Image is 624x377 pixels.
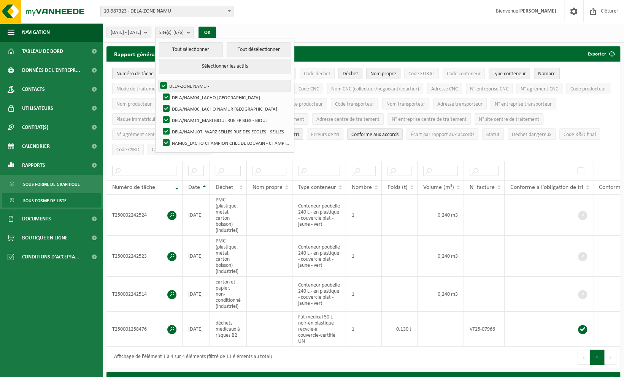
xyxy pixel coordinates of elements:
span: Conditions d'accepta... [22,247,79,266]
button: N° entreprise transporteurN° entreprise transporteur: Activate to sort [491,98,556,109]
button: Mode de traitementMode de traitement: Activate to sort [112,83,164,94]
span: [DATE] - [DATE] [111,27,141,38]
button: Adresse centre de traitementAdresse centre de traitement: Activate to sort [312,113,384,125]
span: Déchet [343,71,358,77]
button: Nom propreNom propre: Activate to sort [366,68,400,79]
button: Nom transporteurNom transporteur: Activate to sort [382,98,429,109]
td: T250002242514 [106,277,183,312]
strong: [PERSON_NAME] [518,8,556,14]
span: Déchet [216,184,233,190]
span: Contacts [22,80,45,99]
span: Code déchet [304,71,330,77]
button: Écart par rapport aux accordsÉcart par rapport aux accords: Activate to sort [406,128,478,140]
button: OK [198,27,216,39]
span: Numéro de tâche [116,71,154,77]
span: Nombre [352,184,372,190]
button: Conforme aux accords : Activate to sort [347,128,403,140]
span: Conforme à l’obligation de tri [510,184,583,190]
label: NAM05_LACHO CHAMPION CHÉE DE LOUVAIN - CHAMPION [161,137,291,149]
a: Sous forme de graphique [2,177,101,191]
span: Code CNC [299,86,319,92]
label: DELA/NAM04_LACHO [GEOGRAPHIC_DATA] [161,92,291,103]
button: NombreNombre: Activate to sort [534,68,560,79]
span: Plaque immatriculation [116,117,166,122]
span: Code EURAL [408,71,435,77]
span: Sous forme de liste [23,193,67,208]
span: Navigation [22,23,50,42]
button: DéchetDéchet: Activate to sort [338,68,362,79]
span: Nom propre [370,71,396,77]
button: N° entreprise CNCN° entreprise CNC: Activate to sort [466,83,513,94]
button: N° site centre de traitementN° site centre de traitement: Activate to sort [475,113,543,125]
div: Affichage de l'élément 1 à 4 sur 4 éléments (filtré de 11 éléments au total) [110,350,272,364]
button: N° site producteurN° site producteur : Activate to sort [279,98,327,109]
label: DELA-ZONE NAMU - [159,80,291,92]
span: Code transporteur [335,101,374,107]
button: Erreurs de triErreurs de tri: Activate to sort [307,128,343,140]
span: N° entreprise CNC [470,86,508,92]
span: Rapports [22,156,45,175]
td: 0,240 m3 [418,236,464,277]
td: [DATE] [183,236,210,277]
button: Code CSRDCode CSRD: Activate to sort [112,144,144,155]
td: 1 [346,277,382,312]
label: DELA/NAMU07_WARZ SEILLES RUE DES ECOLES - SEILLES [161,126,291,137]
button: Adresse transporteurAdresse transporteur: Activate to sort [433,98,487,109]
count: (6/6) [173,30,184,35]
span: N° facture [470,184,495,190]
span: Déchet dangereux [512,132,551,138]
td: [DATE] [183,195,210,236]
td: 1 [346,236,382,277]
td: déchets médicaux à risques B2 [210,312,247,347]
span: Écart par rapport aux accords [411,132,474,138]
button: [DATE] - [DATE] [106,27,151,38]
td: Conteneur poubelle 240 L - en plastique - couvercle plat - jaune - vert [292,195,346,236]
button: Code transporteurCode transporteur: Activate to sort [331,98,378,109]
button: Tout sélectionner [159,42,223,57]
span: Adresse CNC [431,86,458,92]
button: Previous [578,350,590,365]
span: 10-987323 - DELA-ZONE NAMU [101,6,233,17]
button: Code CNCCode CNC: Activate to sort [294,83,323,94]
button: Site(s)(6/6) [155,27,194,38]
span: Tableau de bord [22,42,63,61]
span: Conforme aux accords [351,132,399,138]
span: Documents [22,209,51,228]
button: Code R&D finalCode R&amp;D final: Activate to sort [559,128,600,140]
label: DELA/NAM11_MARI BIOUL RUE FRISLES - BIOUL [161,114,291,126]
span: Catégorie CSRD ESRS E5-5 [152,147,207,153]
span: Volume (m³) [423,184,454,190]
button: Code EURALCode EURAL: Activate to sort [404,68,439,79]
td: Conteneur poubelle 240 L - en plastique - couvercle plat - jaune - vert [292,236,346,277]
button: Exporter [582,46,619,62]
span: Adresse transporteur [437,101,483,107]
td: 1 [346,312,382,347]
button: Nom CNC (collecteur/négociant/courtier)Nom CNC (collecteur/négociant/courtier): Activate to sort [327,83,423,94]
button: Next [605,350,616,365]
button: Plaque immatriculationPlaque immatriculation: Activate to sort [112,113,170,125]
span: Adresse centre de traitement [316,117,379,122]
td: carton et papier, non-conditionné (industriel) [210,277,247,312]
span: Utilisateurs [22,99,53,118]
span: Type conteneur [493,71,526,77]
button: Catégorie CSRD ESRS E5-5Catégorie CSRD ESRS E5-5: Activate to sort [148,144,211,155]
span: Nom CNC (collecteur/négociant/courtier) [331,86,419,92]
button: N° agrément CNCN° agrément CNC: Activate to sort [516,83,562,94]
span: Nom transporteur [386,101,425,107]
td: PMC (plastique, métal, carton boisson) (industriel) [210,195,247,236]
td: Conteneur poubelle 240 L - en plastique - couvercle plat - jaune - vert [292,277,346,312]
td: 0,240 m3 [418,277,464,312]
label: DELA/NAM06_LACHO NAMUR [GEOGRAPHIC_DATA] [161,103,291,114]
button: Code producteurCode producteur: Activate to sort [566,83,610,94]
button: Déchet dangereux : Activate to sort [508,128,556,140]
button: Code déchetCode déchet: Activate to sort [300,68,335,79]
span: Type conteneur [298,184,336,190]
button: Sélectionner les actifs [159,59,291,74]
span: Code CSRD [116,147,140,153]
span: Calendrier [22,137,50,156]
td: T250002242523 [106,236,183,277]
span: Code producteur [570,86,606,92]
span: Boutique en ligne [22,228,68,247]
span: Date [188,184,200,190]
td: 1 [346,195,382,236]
